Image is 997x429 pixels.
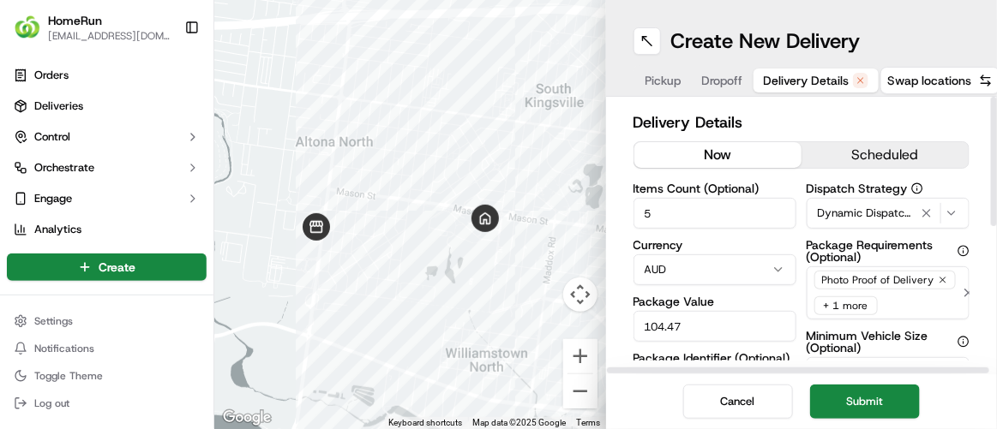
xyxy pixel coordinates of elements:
button: Submit [810,384,920,419]
span: Dropoff [702,72,743,89]
span: Orders [34,68,69,83]
button: Log out [7,391,207,415]
span: Map data ©2025 Google [473,418,567,427]
span: Log out [34,396,69,410]
label: Dispatch Strategy [807,182,970,194]
span: Photo Proof of Delivery [822,273,934,287]
button: Package Requirements (Optional) [958,245,970,257]
a: 💻API Documentation [138,241,282,271]
button: Map camera controls [563,277,598,312]
a: Analytics [7,216,207,243]
button: Zoom in [563,339,598,373]
a: Terms (opens in new tab) [577,418,601,427]
button: Keyboard shortcuts [389,417,463,429]
input: Enter package value [634,311,796,342]
button: Start new chat [291,168,312,188]
a: 📗Knowledge Base [10,241,138,271]
span: Toggle Theme [34,369,103,383]
span: Analytics [34,222,81,237]
label: Items Count (Optional) [634,182,796,194]
div: Start new chat [58,163,281,180]
input: Enter number of items [634,198,796,229]
span: Knowledge Base [34,247,131,265]
label: Package Value [634,295,796,307]
span: Orchestrate [34,160,94,176]
div: + 1 more [814,296,878,315]
button: Engage [7,185,207,212]
img: Google [219,407,275,429]
span: Notifications [34,342,94,355]
input: Got a question? Start typing here... [45,110,309,128]
button: HomeRun [48,12,102,29]
div: 💻 [145,249,159,263]
p: Welcome 👋 [17,68,312,95]
span: Settings [34,314,73,328]
button: Orchestrate [7,154,207,182]
button: Notifications [7,337,207,360]
div: 📗 [17,249,31,263]
span: Pickup [646,72,682,89]
button: Toggle Theme [7,364,207,388]
a: Deliveries [7,92,207,120]
button: Settings [7,309,207,333]
span: Swap locations [888,72,972,89]
button: Dispatch Strategy [911,182,923,194]
span: API Documentation [162,247,275,265]
label: Minimum Vehicle Size (Optional) [807,330,970,354]
button: Dynamic Dispatch Scheduled - Auto Dispatch Relative to PST [807,198,970,229]
a: Open this area in Google Maps (opens a new window) [219,407,275,429]
button: Photo Proof of Delivery+ 1 more [807,266,970,319]
label: Package Requirements (Optional) [807,239,970,263]
span: Dynamic Dispatch Scheduled - Auto Dispatch Relative to PST [818,206,916,221]
img: HomeRun [14,14,41,41]
button: [EMAIL_ADDRESS][DOMAIN_NAME] [48,29,171,43]
button: Zoom out [563,374,598,408]
label: Currency [634,239,796,251]
a: Powered byPylon [121,289,207,302]
span: Delivery Details [764,72,850,89]
span: Create [99,259,135,276]
img: 1736555255976-a54dd68f-1ca7-489b-9aae-adbdc363a1c4 [17,163,48,194]
span: Deliveries [34,98,83,114]
button: scheduled [802,142,969,168]
button: Control [7,123,207,151]
button: HomeRunHomeRun[EMAIL_ADDRESS][DOMAIN_NAME] [7,7,177,48]
button: now [634,142,802,168]
img: Nash [17,16,51,51]
button: Create [7,253,207,281]
button: Minimum Vehicle Size (Optional) [958,336,970,348]
a: Orders [7,62,207,89]
label: Package Identifier (Optional) [634,352,796,364]
span: Engage [34,191,72,206]
button: Cancel [683,384,793,419]
span: Pylon [171,289,207,302]
span: Control [34,129,70,145]
h2: Delivery Details [634,110,970,134]
h1: Create New Delivery [671,27,861,55]
div: We're available if you need us! [58,180,217,194]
